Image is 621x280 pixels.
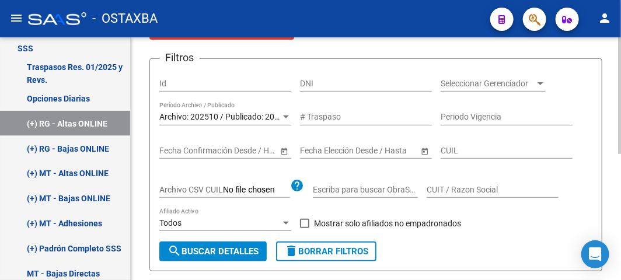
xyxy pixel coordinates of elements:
[598,11,612,25] mat-icon: person
[314,216,461,230] span: Mostrar solo afiliados no empadronados
[284,246,368,257] span: Borrar Filtros
[159,50,200,66] h3: Filtros
[441,79,535,89] span: Seleccionar Gerenciador
[159,242,267,261] button: Buscar Detalles
[159,185,223,194] span: Archivo CSV CUIL
[168,244,182,258] mat-icon: search
[353,146,410,156] input: Fecha fin
[300,146,343,156] input: Fecha inicio
[284,244,298,258] mat-icon: delete
[92,6,158,32] span: - OSTAXBA
[581,240,609,268] div: Open Intercom Messenger
[212,146,269,156] input: Fecha fin
[278,145,290,157] button: Open calendar
[276,242,376,261] button: Borrar Filtros
[223,185,290,195] input: Archivo CSV CUIL
[159,112,293,121] span: Archivo: 202510 / Publicado: 202509
[290,178,304,192] mat-icon: help
[159,218,182,228] span: Todos
[9,11,23,25] mat-icon: menu
[159,146,202,156] input: Fecha inicio
[418,145,431,157] button: Open calendar
[168,246,259,257] span: Buscar Detalles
